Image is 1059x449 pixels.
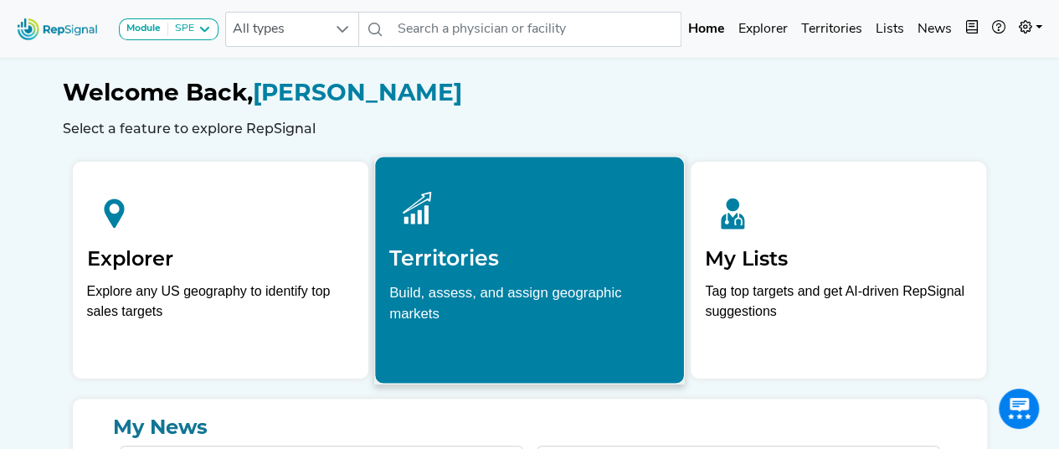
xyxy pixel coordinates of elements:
a: My ListsTag top targets and get AI-driven RepSignal suggestions [691,162,986,379]
h2: Territories [389,245,670,271]
a: My News [86,412,974,442]
strong: Module [126,23,161,34]
p: Build, assess, and assign geographic markets [389,281,670,333]
span: Welcome Back, [63,78,253,106]
div: SPE [168,23,194,36]
a: ExplorerExplore any US geography to identify top sales targets [73,162,368,379]
h6: Select a feature to explore RepSignal [63,121,997,137]
a: Lists [869,13,911,46]
h2: My Lists [705,247,972,271]
a: News [911,13,959,46]
a: Home [681,13,732,46]
div: Explore any US geography to identify top sales targets [87,281,354,322]
h1: [PERSON_NAME] [63,79,997,107]
button: Intel Book [959,13,985,46]
span: All types [226,13,326,46]
a: Territories [794,13,869,46]
a: Explorer [732,13,794,46]
h2: Explorer [87,247,354,271]
a: TerritoriesBuild, assess, and assign geographic markets [374,156,685,384]
button: ModuleSPE [119,18,218,40]
p: Tag top targets and get AI-driven RepSignal suggestions [705,281,972,331]
input: Search a physician or facility [391,12,681,47]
